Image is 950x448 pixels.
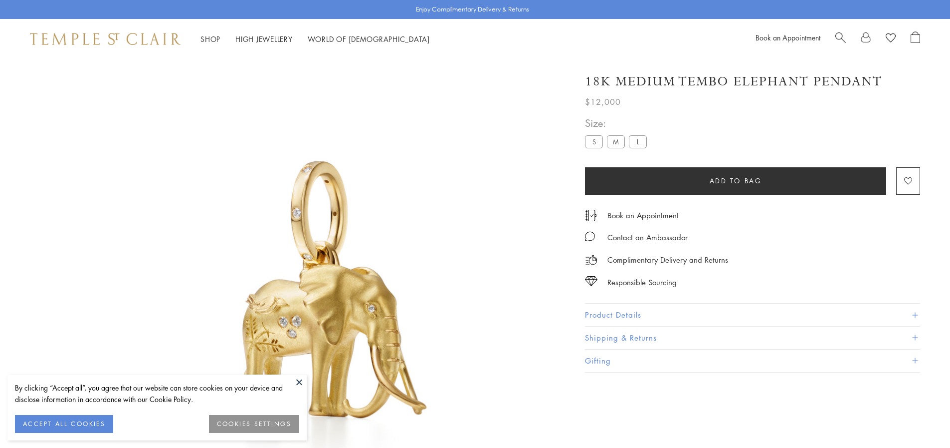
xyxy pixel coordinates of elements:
a: Book an Appointment [756,32,820,42]
img: icon_appointment.svg [585,210,597,221]
a: ShopShop [200,34,220,44]
a: World of [DEMOGRAPHIC_DATA]World of [DEMOGRAPHIC_DATA] [308,34,430,44]
img: icon_delivery.svg [585,254,597,266]
h1: 18K Medium Tembo Elephant Pendant [585,73,882,90]
a: High JewelleryHigh Jewellery [235,34,293,44]
a: Open Shopping Bag [911,31,920,46]
a: Book an Appointment [607,210,679,221]
label: L [629,135,647,148]
div: Responsible Sourcing [607,276,677,289]
p: Complimentary Delivery and Returns [607,254,728,266]
img: MessageIcon-01_2.svg [585,231,595,241]
button: ACCEPT ALL COOKIES [15,415,113,433]
button: Add to bag [585,167,886,195]
button: COOKIES SETTINGS [209,415,299,433]
nav: Main navigation [200,33,430,45]
label: S [585,135,603,148]
button: Shipping & Returns [585,327,920,349]
p: Enjoy Complimentary Delivery & Returns [416,4,529,14]
label: M [607,135,625,148]
a: Search [835,31,846,46]
img: Temple St. Clair [30,33,181,45]
div: Contact an Ambassador [607,231,688,244]
button: Product Details [585,304,920,326]
span: Add to bag [710,175,762,186]
a: View Wishlist [886,31,896,46]
button: Gifting [585,350,920,372]
img: icon_sourcing.svg [585,276,597,286]
span: Size: [585,115,651,131]
span: $12,000 [585,95,621,108]
div: By clicking “Accept all”, you agree that our website can store cookies on your device and disclos... [15,382,299,405]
